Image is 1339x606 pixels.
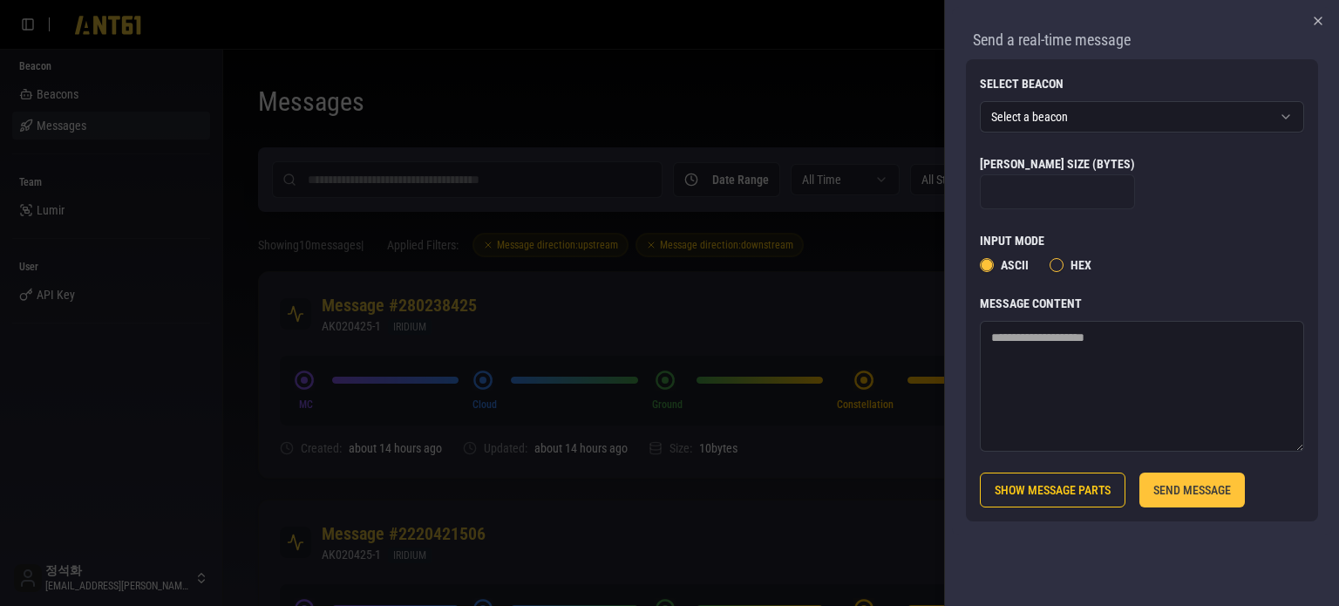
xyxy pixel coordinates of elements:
label: ASCII [1001,259,1029,271]
label: [PERSON_NAME] Size (bytes) [980,157,1135,171]
label: Input Mode [980,234,1044,248]
label: Select Beacon [980,77,1064,91]
div: Send a real-time message [966,21,1318,59]
button: SHOW MESSAGE PARTS [980,473,1125,507]
label: Hex [1071,259,1091,271]
label: Message Content [980,296,1082,310]
button: SEND MESSAGE [1139,473,1245,507]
